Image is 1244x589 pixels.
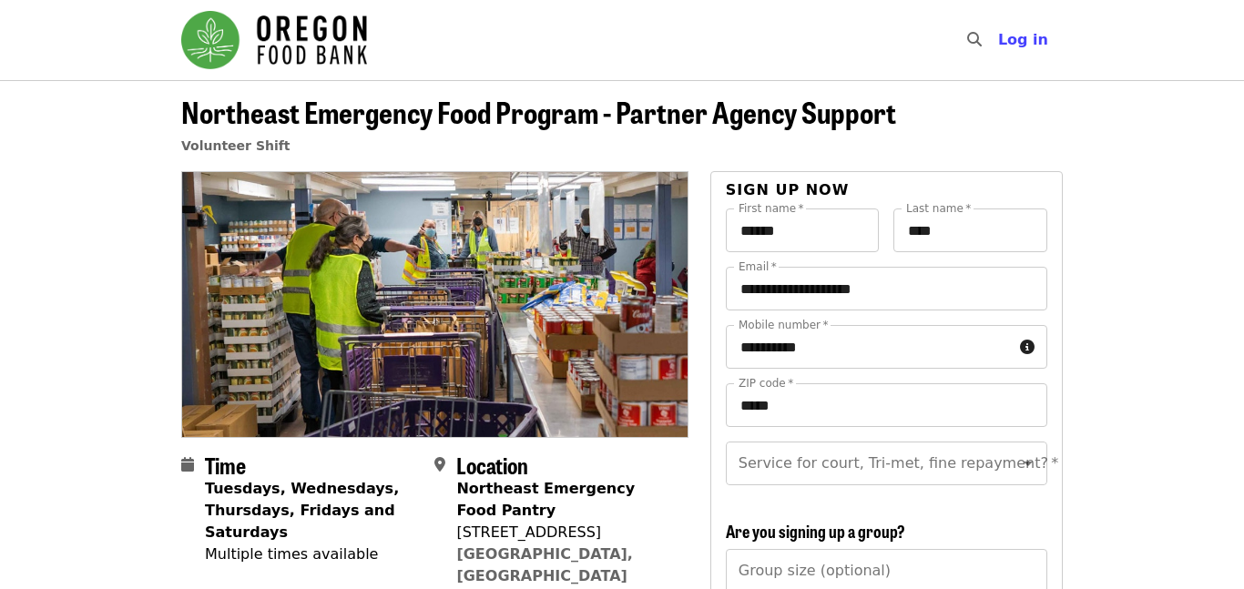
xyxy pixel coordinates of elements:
[181,90,896,133] span: Northeast Emergency Food Program - Partner Agency Support
[739,378,793,389] label: ZIP code
[182,172,688,436] img: Northeast Emergency Food Program - Partner Agency Support organized by Oregon Food Bank
[726,519,905,543] span: Are you signing up a group?
[1015,451,1041,476] button: Open
[893,208,1047,252] input: Last name
[726,267,1047,310] input: Email
[739,203,804,214] label: First name
[456,522,673,543] div: [STREET_ADDRESS]
[456,480,635,519] strong: Northeast Emergency Food Pantry
[181,11,367,69] img: Oregon Food Bank - Home
[726,383,1047,427] input: ZIP code
[181,138,291,153] a: Volunteer Shift
[726,181,850,198] span: Sign up now
[434,456,445,473] i: map-marker-alt icon
[739,320,828,330] label: Mobile number
[1020,339,1035,356] i: circle-info icon
[993,18,1007,62] input: Search
[967,31,982,48] i: search icon
[739,261,777,272] label: Email
[181,456,194,473] i: calendar icon
[205,543,420,565] div: Multiple times available
[726,208,880,252] input: First name
[205,480,399,541] strong: Tuesdays, Wednesdays, Thursdays, Fridays and Saturdays
[998,31,1048,48] span: Log in
[205,449,246,481] span: Time
[984,22,1063,58] button: Log in
[906,203,971,214] label: Last name
[726,325,1013,369] input: Mobile number
[456,449,528,481] span: Location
